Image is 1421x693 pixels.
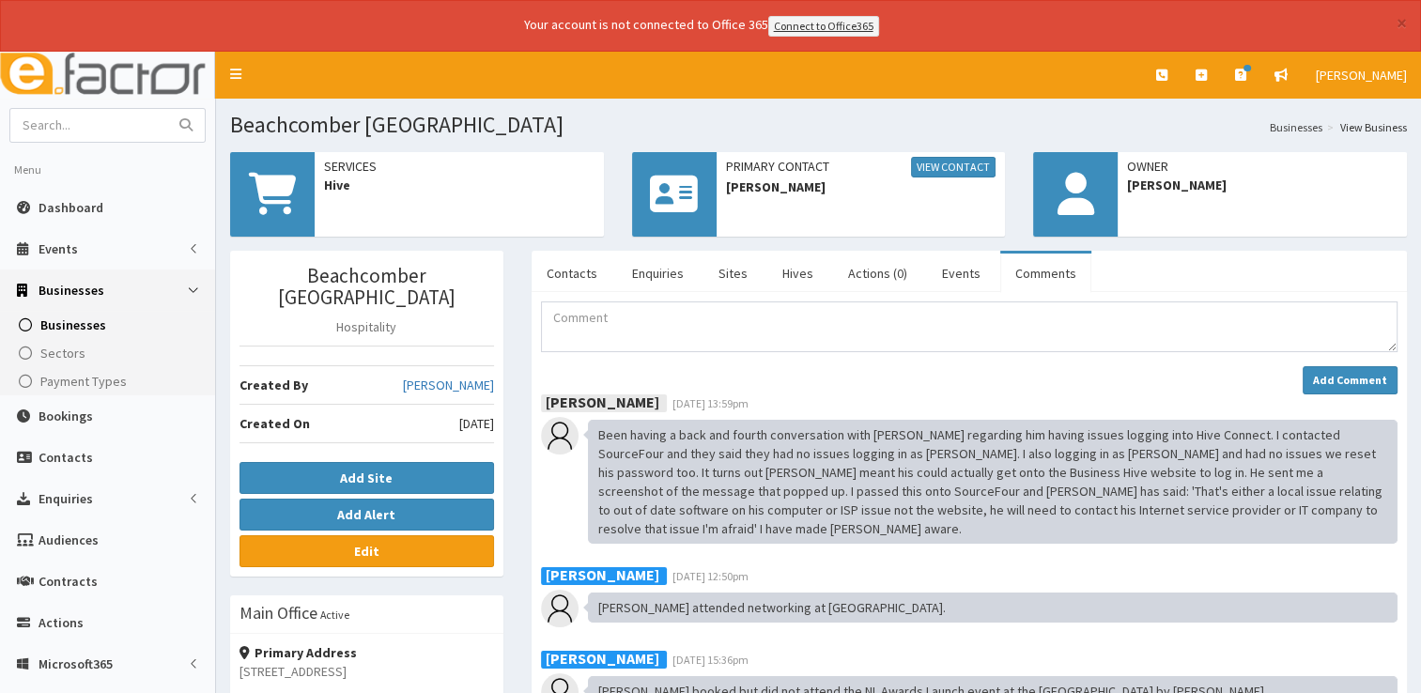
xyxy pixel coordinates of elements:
[1316,67,1407,84] span: [PERSON_NAME]
[39,408,93,424] span: Bookings
[324,157,595,176] span: Services
[532,254,612,293] a: Contacts
[239,415,310,432] b: Created On
[239,377,308,393] b: Created By
[239,644,357,661] strong: Primary Address
[337,506,395,523] b: Add Alert
[546,565,659,584] b: [PERSON_NAME]
[5,311,215,339] a: Businesses
[39,199,103,216] span: Dashboard
[1302,52,1421,99] a: [PERSON_NAME]
[588,593,1398,623] div: [PERSON_NAME] attended networking at [GEOGRAPHIC_DATA].
[1127,176,1398,194] span: [PERSON_NAME]
[152,15,1251,37] div: Your account is not connected to Office 365
[672,569,749,583] span: [DATE] 12:50pm
[403,376,494,394] a: [PERSON_NAME]
[541,301,1398,352] textarea: Comment
[5,339,215,367] a: Sectors
[39,614,84,631] span: Actions
[672,653,749,667] span: [DATE] 15:36pm
[1127,157,1398,176] span: Owner
[39,573,98,590] span: Contracts
[239,535,494,567] a: Edit
[40,345,85,362] span: Sectors
[10,109,168,142] input: Search...
[1313,373,1387,387] strong: Add Comment
[39,490,93,507] span: Enquiries
[39,240,78,257] span: Events
[39,531,99,548] span: Audiences
[726,157,996,177] span: Primary Contact
[354,543,379,560] b: Edit
[1000,254,1091,293] a: Comments
[239,265,494,308] h3: Beachcomber [GEOGRAPHIC_DATA]
[1303,366,1398,394] button: Add Comment
[1397,13,1407,33] button: ×
[40,316,106,333] span: Businesses
[546,649,659,668] b: [PERSON_NAME]
[39,655,113,672] span: Microsoft365
[239,317,494,336] p: Hospitality
[239,605,317,622] h3: Main Office
[1322,119,1407,135] li: View Business
[340,470,393,486] b: Add Site
[672,396,749,410] span: [DATE] 13:59pm
[833,254,922,293] a: Actions (0)
[230,113,1407,137] h1: Beachcomber [GEOGRAPHIC_DATA]
[320,608,349,622] small: Active
[768,16,879,37] a: Connect to Office365
[767,254,828,293] a: Hives
[459,414,494,433] span: [DATE]
[239,499,494,531] button: Add Alert
[324,176,595,194] span: Hive
[5,367,215,395] a: Payment Types
[546,393,659,411] b: [PERSON_NAME]
[39,282,104,299] span: Businesses
[239,662,494,681] p: [STREET_ADDRESS]
[617,254,699,293] a: Enquiries
[588,420,1398,544] div: Been having a back and fourth conversation with [PERSON_NAME] regarding him having issues logging...
[703,254,763,293] a: Sites
[39,449,93,466] span: Contacts
[1270,119,1322,135] a: Businesses
[726,177,996,196] span: [PERSON_NAME]
[927,254,996,293] a: Events
[911,157,996,177] a: View Contact
[40,373,127,390] span: Payment Types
